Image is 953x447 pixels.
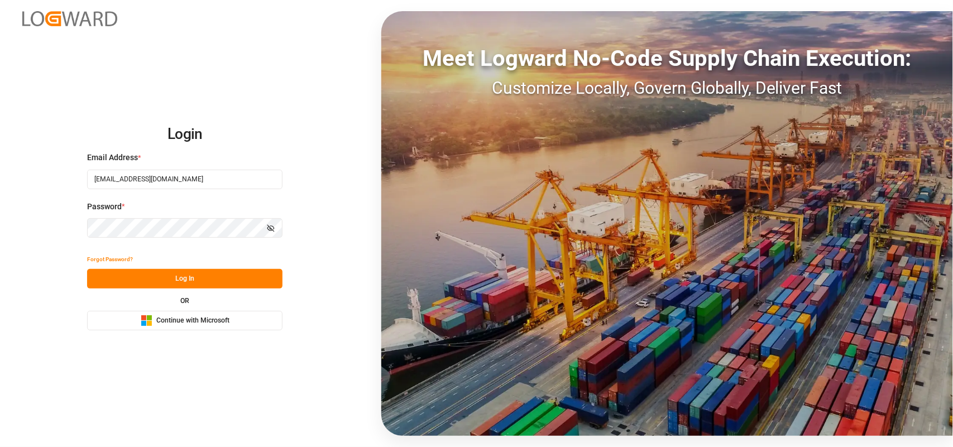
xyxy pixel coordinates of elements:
[87,201,122,213] span: Password
[180,297,189,304] small: OR
[87,117,282,152] h2: Login
[156,316,229,326] span: Continue with Microsoft
[22,11,117,26] img: Logward_new_orange.png
[381,75,953,100] div: Customize Locally, Govern Globally, Deliver Fast
[87,170,282,189] input: Enter your email
[87,152,138,164] span: Email Address
[87,311,282,330] button: Continue with Microsoft
[381,42,953,75] div: Meet Logward No-Code Supply Chain Execution:
[87,269,282,289] button: Log In
[87,249,133,269] button: Forgot Password?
